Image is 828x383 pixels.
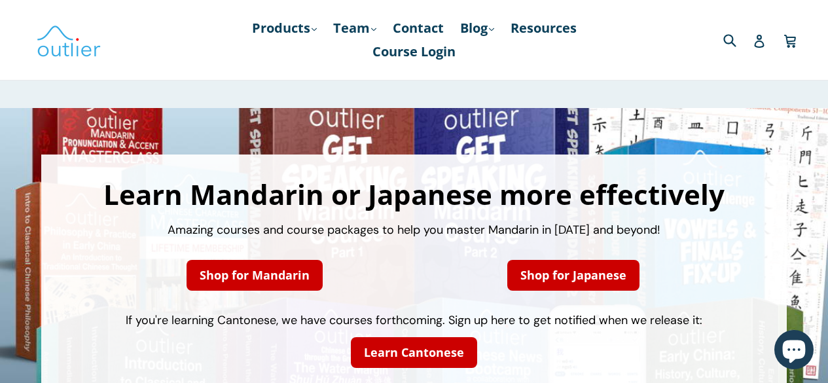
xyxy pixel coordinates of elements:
[168,222,660,238] span: Amazing courses and course packages to help you master Mandarin in [DATE] and beyond!
[36,21,101,59] img: Outlier Linguistics
[54,181,774,208] h1: Learn Mandarin or Japanese more effectively
[327,16,383,40] a: Team
[454,16,501,40] a: Blog
[720,26,756,53] input: Search
[126,312,702,328] span: If you're learning Cantonese, we have courses forthcoming. Sign up here to get notified when we r...
[386,16,450,40] a: Contact
[245,16,323,40] a: Products
[351,337,477,368] a: Learn Cantonese
[187,260,323,291] a: Shop for Mandarin
[366,40,462,64] a: Course Login
[770,330,818,373] inbox-online-store-chat: Shopify online store chat
[504,16,583,40] a: Resources
[507,260,639,291] a: Shop for Japanese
